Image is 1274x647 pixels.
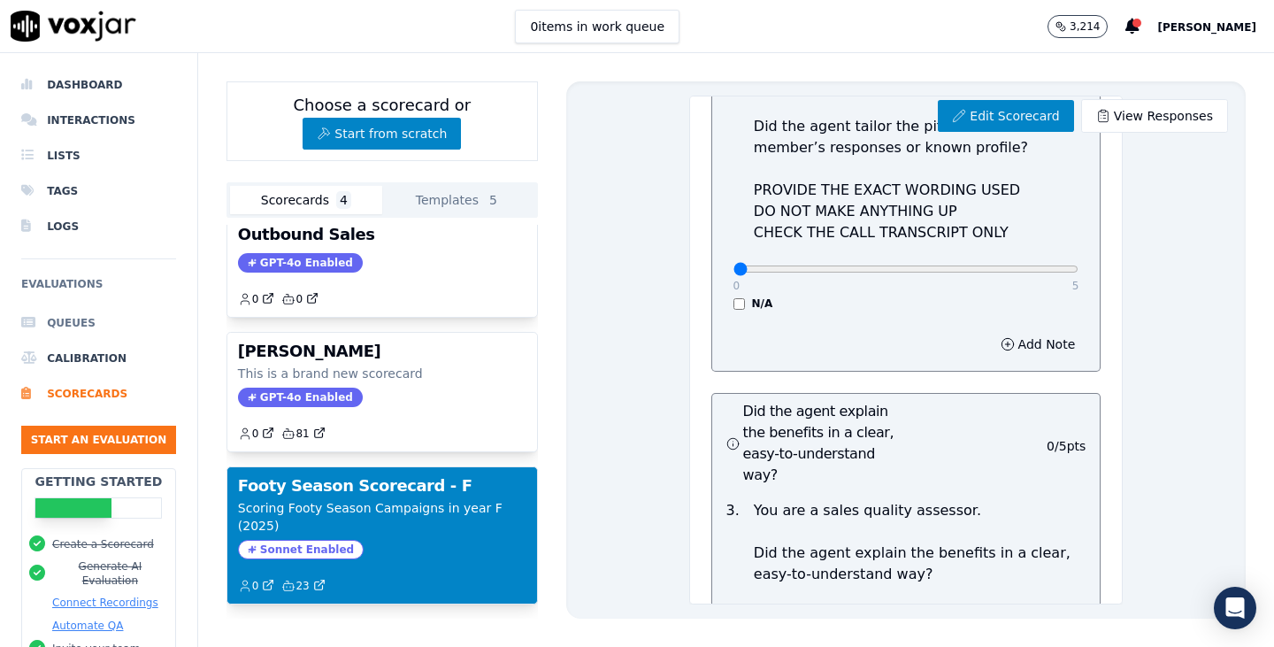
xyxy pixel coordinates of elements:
[938,100,1073,132] a: Edit Scorecard
[11,11,136,42] img: voxjar logo
[21,138,176,173] a: Lists
[486,191,501,209] span: 5
[230,186,382,214] button: Scorecards
[238,540,364,559] span: Sonnet Enabled
[21,173,176,209] a: Tags
[238,227,526,243] h3: Outbound Sales
[733,279,741,293] p: 0
[281,427,325,441] a: 81
[21,273,176,305] h6: Evaluations
[1081,99,1228,133] a: View Responses
[238,427,282,441] button: 0
[336,191,351,209] span: 4
[382,186,534,214] button: Templates
[726,401,906,486] h3: Did the agent explain the benefits in a clear, easy-to-understand way?
[1072,279,1079,293] p: 5
[238,579,282,593] button: 0
[238,292,275,306] a: 0
[21,103,176,138] a: Interactions
[1157,16,1274,37] button: [PERSON_NAME]
[281,579,325,593] a: 23
[1047,437,1086,455] p: 0 / 5 pts
[515,10,679,43] button: 0items in work queue
[21,305,176,341] a: Queues
[281,292,318,306] a: 0
[226,81,538,161] div: Choose a scorecard or
[238,478,526,494] h3: Footy Season Scorecard - F
[35,473,162,490] h2: Getting Started
[21,209,176,244] a: Logs
[990,332,1086,357] button: Add Note
[303,118,461,150] button: Start from scratch
[752,297,773,311] label: N/A
[238,292,282,306] button: 0
[1048,15,1125,38] button: 3,214
[238,388,363,407] span: GPT-4o Enabled
[52,537,154,551] button: Create a Scorecard
[52,559,168,588] button: Generate AI Evaluation
[1048,15,1108,38] button: 3,214
[1070,19,1100,34] p: 3,214
[238,427,275,441] a: 0
[21,376,176,412] a: Scorecards
[238,365,526,382] p: This is a brand new scorecard
[21,426,176,454] button: Start an Evaluation
[238,343,526,359] h3: [PERSON_NAME]
[238,253,363,273] span: GPT-4o Enabled
[238,499,526,535] p: Scoring Footy Season Campaigns in year F (2025)
[21,341,176,376] a: Calibration
[1157,21,1256,34] span: [PERSON_NAME]
[52,619,123,633] button: Automate QA
[21,67,176,103] a: Dashboard
[52,596,158,610] button: Connect Recordings
[238,579,275,593] a: 0
[754,73,1086,243] p: You are a sales quality assessor. Did the agent tailor the pitch based on the member’s responses ...
[1214,587,1256,629] div: Open Intercom Messenger
[719,73,747,243] p: 2 .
